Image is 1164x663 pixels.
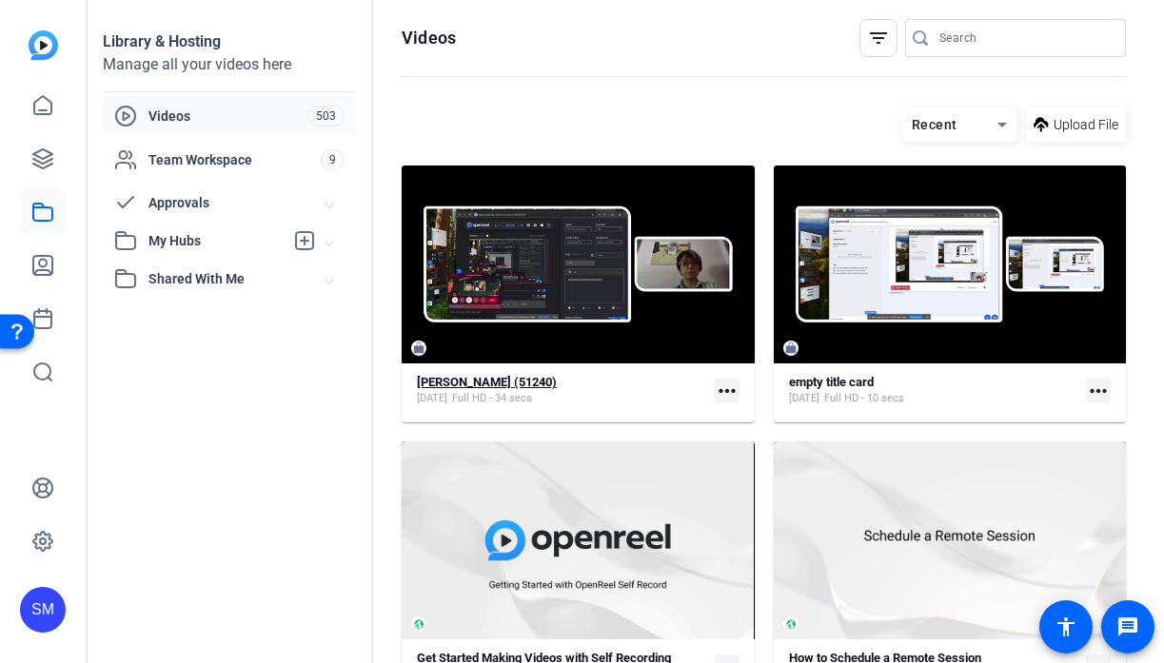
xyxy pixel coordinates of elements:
[867,27,890,49] mat-icon: filter_list
[1086,379,1111,403] mat-icon: more_horiz
[103,53,356,76] div: Manage all your videos here
[789,391,819,406] span: [DATE]
[824,391,904,406] span: Full HD - 10 secs
[715,379,740,403] mat-icon: more_horiz
[417,375,707,406] a: [PERSON_NAME] (51240)[DATE]Full HD - 34 secs
[103,260,356,298] mat-expansion-panel-header: Shared With Me
[789,375,874,389] strong: empty title card
[29,30,58,60] img: blue-gradient.svg
[148,150,321,169] span: Team Workspace
[321,149,345,170] span: 9
[148,193,326,213] span: Approvals
[1026,107,1126,142] button: Upload File
[103,184,356,222] mat-expansion-panel-header: Approvals
[148,269,326,289] span: Shared With Me
[20,587,66,633] div: SM
[939,27,1111,49] input: Search
[1116,615,1139,638] mat-icon: message
[402,27,456,49] h1: Videos
[789,375,1079,406] a: empty title card[DATE]Full HD - 10 secs
[452,391,532,406] span: Full HD - 34 secs
[148,231,284,251] span: My Hubs
[103,222,356,260] mat-expansion-panel-header: My Hubs
[417,375,557,389] strong: [PERSON_NAME] (51240)
[307,106,345,127] span: 503
[912,117,957,132] span: Recent
[148,107,307,126] span: Videos
[417,391,447,406] span: [DATE]
[1055,615,1077,638] mat-icon: accessibility
[103,30,356,53] div: Library & Hosting
[1054,115,1118,135] span: Upload File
